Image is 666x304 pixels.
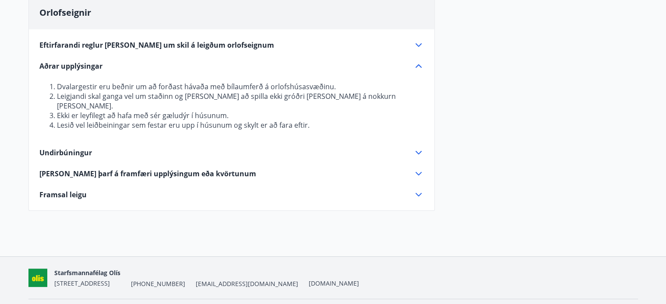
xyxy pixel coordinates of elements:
div: [PERSON_NAME] þarf á framfæri upplýsingum eða kvörtunum [39,168,424,179]
span: Undirbúningur [39,148,92,157]
span: Framsal leigu [39,190,87,199]
span: Starfsmannafélag Olís [54,269,120,277]
li: Dvalargestir eru beðnir um að forðast hávaða með bílaumferð á orlofshúsasvæðinu. [57,82,424,91]
div: Eftirfarandi reglur [PERSON_NAME] um skil á leigðum orlofseignum [39,40,424,50]
span: Aðrar upplýsingar [39,61,102,71]
span: [EMAIL_ADDRESS][DOMAIN_NAME] [196,280,298,288]
span: [STREET_ADDRESS] [54,279,110,287]
div: Undirbúningur [39,147,424,158]
li: Ekki er leyfilegt að hafa með sér gæludýr í húsunum. [57,111,424,120]
div: Aðrar upplýsingar [39,61,424,71]
div: Aðrar upplýsingar [39,71,424,130]
div: Framsal leigu [39,189,424,200]
img: zKKfP6KOkzrV16rlOvXjekfVdEO6DedhVoT8lYfP.png [28,269,47,287]
li: Leigjandi skal ganga vel um staðinn og [PERSON_NAME] að spilla ekki gróðri [PERSON_NAME] á nokkur... [57,91,424,111]
span: [PHONE_NUMBER] [131,280,185,288]
a: [DOMAIN_NAME] [309,279,359,287]
span: Orlofseignir [39,7,91,18]
span: [PERSON_NAME] þarf á framfæri upplýsingum eða kvörtunum [39,169,256,178]
li: Lesið vel leiðbeiningar sem festar eru upp í húsunum og skylt er að fara eftir. [57,120,424,130]
span: Eftirfarandi reglur [PERSON_NAME] um skil á leigðum orlofseignum [39,40,274,50]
